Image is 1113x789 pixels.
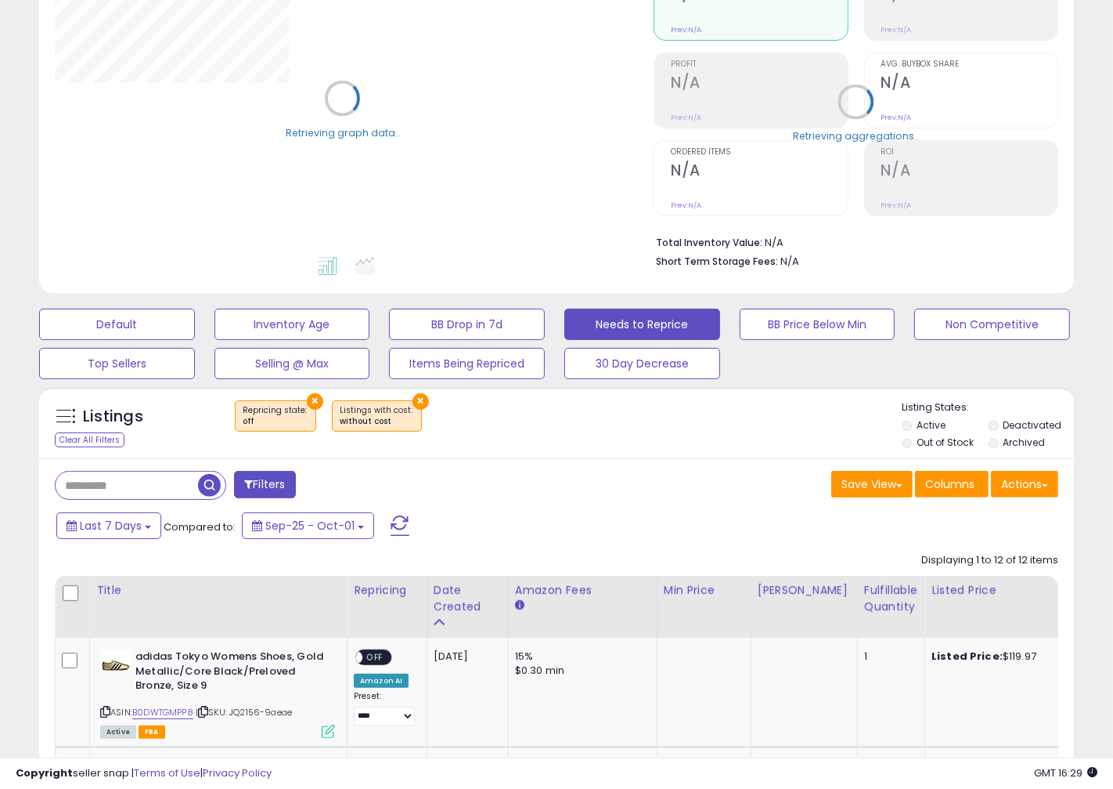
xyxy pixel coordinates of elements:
button: Default [39,309,195,340]
button: Items Being Repriced [389,348,545,379]
button: Non Competitive [914,309,1070,340]
button: Needs to Reprice [564,309,720,340]
button: BB Price Below Min [740,309,895,340]
button: 30 Day Decrease [564,348,720,379]
button: BB Drop in 7d [389,309,545,340]
button: Top Sellers [39,348,195,379]
div: seller snap | | [16,766,272,781]
div: Retrieving aggregations.. [793,128,919,143]
button: Inventory Age [214,309,370,340]
div: Retrieving graph data.. [286,125,400,139]
strong: Copyright [16,765,73,780]
button: Selling @ Max [214,348,370,379]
